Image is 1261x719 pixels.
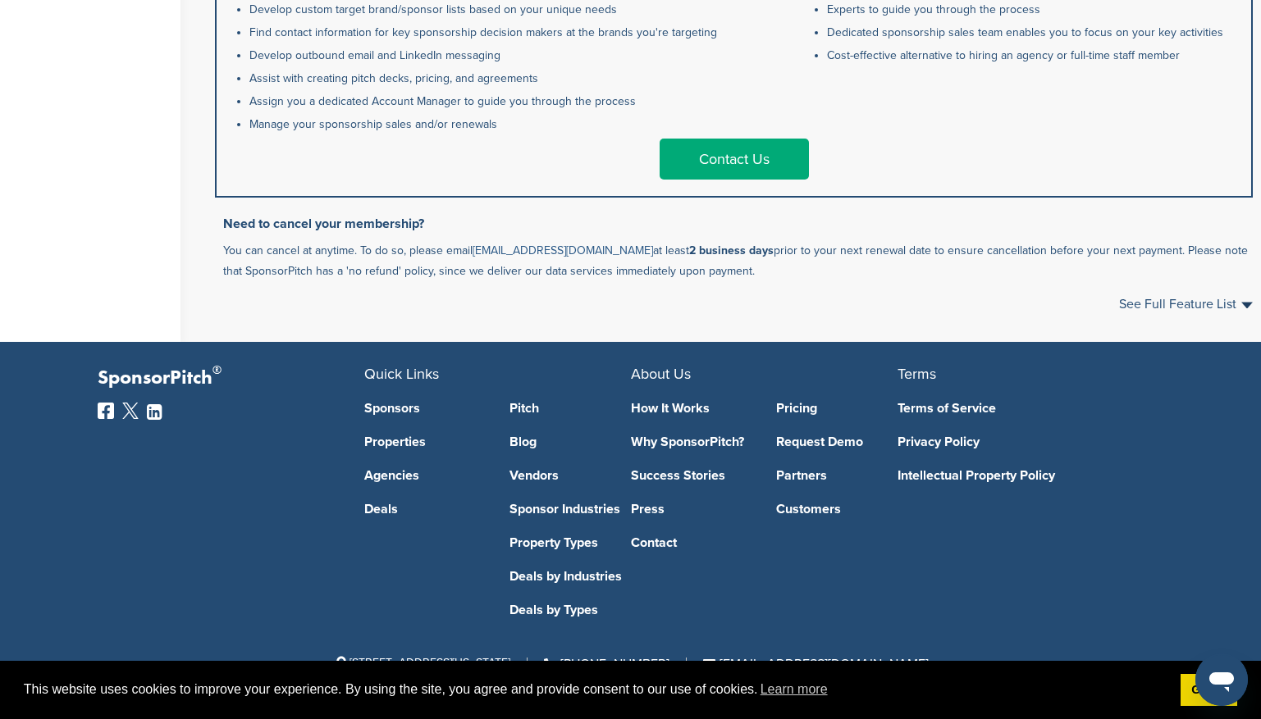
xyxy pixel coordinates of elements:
[249,116,729,133] li: Manage your sponsorship sales and/or renewals
[249,24,729,41] li: Find contact information for key sponsorship decision makers at the brands you're targeting
[631,536,752,549] a: Contact
[631,402,752,415] a: How It Works
[212,360,222,380] span: ®
[364,503,486,516] a: Deals
[24,677,1167,702] span: This website uses cookies to improve your experience. By using the site, you agree and provide co...
[473,243,653,257] a: [EMAIL_ADDRESS][DOMAIN_NAME]
[544,656,669,672] a: [PHONE_NUMBER]
[758,677,830,702] a: learn more about cookies
[509,402,631,415] a: Pitch
[1119,298,1253,311] a: See Full Feature List
[631,469,752,482] a: Success Stories
[249,47,729,64] li: Develop outbound email and LinkedIn messaging
[509,469,631,482] a: Vendors
[827,24,1235,41] li: Dedicated sponsorship sales team enables you to focus on your key activities
[223,214,1253,234] h3: Need to cancel your membership?
[1181,674,1237,707] a: dismiss cookie message
[98,366,364,390] p: SponsorPitch
[827,1,1235,18] li: Experts to guide you through the process
[509,435,631,448] a: Blog
[776,503,898,516] a: Customers
[898,435,1140,448] a: Privacy Policy
[249,70,729,87] li: Assist with creating pitch decks, pricing, and agreements
[333,656,510,670] span: [STREET_ADDRESS][US_STATE]
[660,139,809,180] a: Contact Us
[223,240,1253,281] p: You can cancel at anytime. To do so, please email at least prior to your next renewal date to ens...
[776,469,898,482] a: Partners
[631,503,752,516] a: Press
[364,435,486,448] a: Properties
[689,243,774,257] b: 2 business days
[898,402,1140,415] a: Terms of Service
[249,1,729,18] li: Develop custom target brand/sponsor lists based on your unique needs
[98,403,114,419] img: Facebook
[631,435,752,448] a: Why SponsorPitch?
[631,365,691,383] span: About Us
[703,656,929,672] a: [EMAIL_ADDRESS][DOMAIN_NAME]
[364,365,439,383] span: Quick Links
[364,469,486,482] a: Agencies
[364,402,486,415] a: Sponsors
[509,570,631,583] a: Deals by Industries
[1195,653,1248,706] iframe: Button to launch messaging window
[776,402,898,415] a: Pricing
[898,365,936,383] span: Terms
[898,469,1140,482] a: Intellectual Property Policy
[249,93,729,110] li: Assign you a dedicated Account Manager to guide you through the process
[827,47,1235,64] li: Cost-effective alternative to hiring an agency or full-time staff member
[509,603,631,617] a: Deals by Types
[122,403,139,419] img: Twitter
[509,503,631,516] a: Sponsor Industries
[776,435,898,448] a: Request Demo
[509,536,631,549] a: Property Types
